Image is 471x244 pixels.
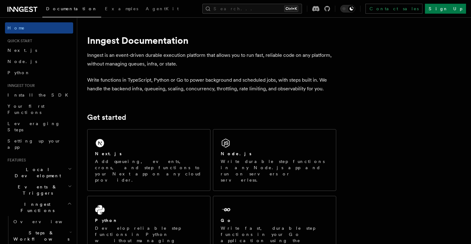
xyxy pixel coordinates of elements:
a: Contact sales [365,4,422,14]
a: Node.jsWrite durable step functions in any Node.js app and run on servers or serverless. [213,129,336,191]
span: Install the SDK [7,93,72,97]
a: Get started [87,113,126,122]
a: Leveraging Steps [5,118,73,135]
span: Events & Triggers [5,184,68,196]
h2: Node.js [221,151,252,157]
span: Local Development [5,166,68,179]
span: Examples [105,6,138,11]
p: Add queueing, events, crons, and step functions to your Next app on any cloud provider. [95,158,203,183]
button: Search...Ctrl+K [202,4,302,14]
h2: Go [221,217,232,224]
a: Home [5,22,73,34]
span: Inngest Functions [5,201,67,214]
button: Local Development [5,164,73,181]
a: Node.js [5,56,73,67]
a: Overview [11,216,73,227]
span: Steps & Workflows [11,230,69,242]
span: Your first Functions [7,104,45,115]
h2: Python [95,217,118,224]
p: Inngest is an event-driven durable execution platform that allows you to run fast, reliable code ... [87,51,336,68]
a: Python [5,67,73,78]
span: Overview [13,219,78,224]
a: Setting up your app [5,135,73,153]
span: Leveraging Steps [7,121,60,132]
span: Setting up your app [7,138,61,150]
span: Python [7,70,30,75]
p: Write durable step functions in any Node.js app and run on servers or serverless. [221,158,328,183]
a: Install the SDK [5,89,73,101]
a: Sign Up [425,4,466,14]
a: Examples [101,2,142,17]
h2: Next.js [95,151,122,157]
a: AgentKit [142,2,182,17]
span: AgentKit [146,6,179,11]
h1: Inngest Documentation [87,35,336,46]
p: Write functions in TypeScript, Python or Go to power background and scheduled jobs, with steps bu... [87,76,336,93]
span: Home [7,25,25,31]
span: Quick start [5,38,32,43]
span: Node.js [7,59,37,64]
a: Documentation [42,2,101,17]
span: Features [5,158,26,163]
button: Toggle dark mode [340,5,355,12]
button: Events & Triggers [5,181,73,199]
span: Next.js [7,48,37,53]
a: Next.js [5,45,73,56]
span: Inngest tour [5,83,35,88]
a: Next.jsAdd queueing, events, crons, and step functions to your Next app on any cloud provider. [87,129,210,191]
span: Documentation [46,6,97,11]
a: Your first Functions [5,101,73,118]
kbd: Ctrl+K [284,6,298,12]
button: Inngest Functions [5,199,73,216]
